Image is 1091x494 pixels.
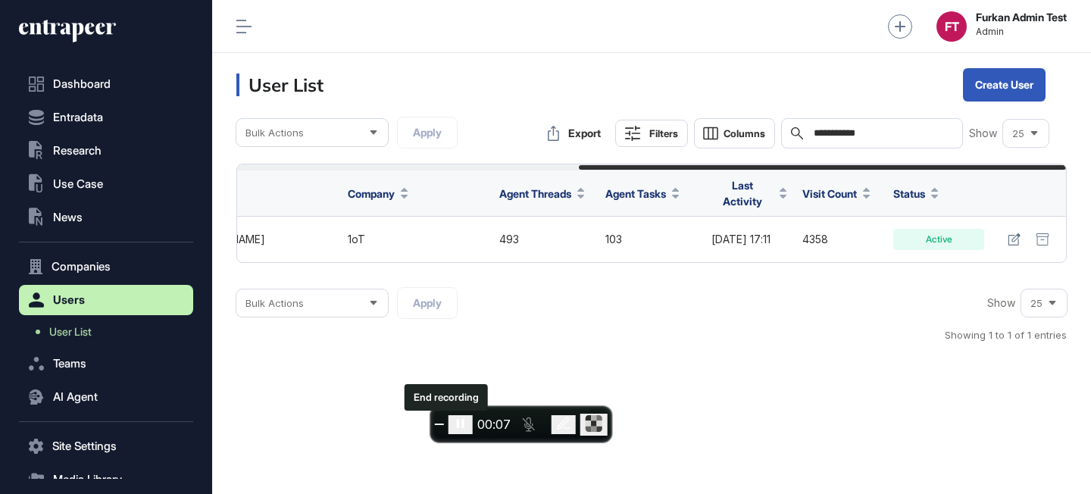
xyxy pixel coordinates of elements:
[499,186,585,202] button: Agent Threads
[711,177,774,209] span: Last Activity
[52,261,111,273] span: Companies
[245,127,304,139] span: Bulk Actions
[802,186,871,202] button: Visit Count
[945,328,1067,343] div: Showing 1 to 1 of 1 entries
[802,186,857,202] span: Visit Count
[19,69,193,99] a: Dashboard
[53,111,103,123] span: Entradata
[694,118,775,149] button: Columns
[19,349,193,379] button: Teams
[711,233,787,245] div: [DATE] 17:11
[936,11,967,42] button: FT
[19,102,193,133] button: Entradata
[53,211,83,224] span: News
[893,186,939,202] button: Status
[615,120,688,147] button: Filters
[19,252,193,282] button: Companies
[976,27,1067,37] span: Admin
[711,177,787,209] button: Last Activity
[1030,298,1043,309] span: 25
[49,326,92,338] span: User List
[19,382,193,412] button: AI Agent
[348,186,408,202] button: Company
[19,285,193,315] button: Users
[19,169,193,199] button: Use Case
[53,358,86,370] span: Teams
[969,127,997,139] span: Show
[724,128,765,139] span: Columns
[53,178,103,190] span: Use Case
[19,202,193,233] button: News
[53,294,85,306] span: Users
[605,186,666,202] span: Agent Tasks
[53,474,122,486] span: Media Library
[348,186,395,202] span: Company
[539,118,609,149] button: Export
[499,233,590,245] div: 493
[605,233,696,245] div: 103
[19,431,193,461] button: Site Settings
[19,136,193,166] button: Research
[987,297,1015,309] span: Show
[236,73,324,96] h3: User List
[27,318,193,345] a: User List
[802,233,878,245] div: 4358
[605,186,680,202] button: Agent Tasks
[348,233,365,245] a: 1oT
[499,186,571,202] span: Agent Threads
[245,298,304,309] span: Bulk Actions
[52,440,117,452] span: Site Settings
[53,391,98,403] span: AI Agent
[893,229,984,250] div: Active
[1012,128,1024,139] span: 25
[976,11,1067,23] strong: Furkan Admin Test
[963,68,1046,102] button: Create User
[649,127,678,139] div: Filters
[893,186,925,202] span: Status
[53,78,111,90] span: Dashboard
[53,145,102,157] span: Research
